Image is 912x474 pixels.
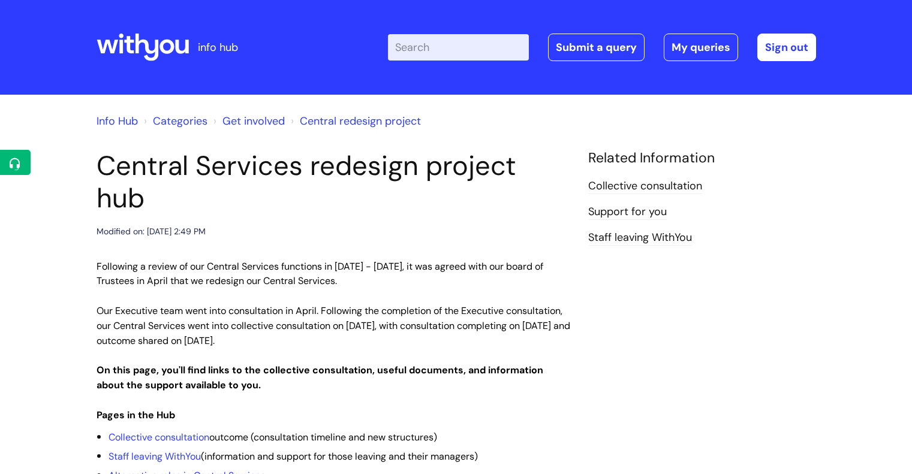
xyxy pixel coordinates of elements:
a: My queries [664,34,738,61]
div: | - [388,34,816,61]
span: Following a review of our Central Services functions in [DATE] - [DATE], it was agreed with our b... [97,260,543,288]
p: info hub [198,38,238,57]
a: Central redesign project [300,114,421,128]
li: Central redesign project [288,111,421,131]
strong: On this page, you'll find links to the collective consultation, useful documents, and information... [97,364,543,391]
a: Support for you [588,204,667,220]
a: Collective consultation [109,431,209,443]
a: Sign out [757,34,816,61]
a: Categories [153,114,207,128]
span: Our Executive team went into consultation in April. Following the completion of the Executive con... [97,304,570,347]
a: Collective consultation [588,179,702,194]
a: Get involved [222,114,285,128]
span: (information and support for those leaving and their managers) [109,450,478,463]
a: Info Hub [97,114,138,128]
a: Submit a query [548,34,645,61]
h1: Central Services redesign project hub [97,150,570,215]
li: Solution home [141,111,207,131]
li: Get involved [210,111,285,131]
input: Search [388,34,529,61]
a: Staff leaving WithYou [109,450,201,463]
strong: Pages in the Hub [97,409,175,421]
a: Staff leaving WithYou [588,230,692,246]
h4: Related Information [588,150,816,167]
span: outcome (consultation timeline and new structures) [109,431,437,443]
div: Modified on: [DATE] 2:49 PM [97,224,206,239]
